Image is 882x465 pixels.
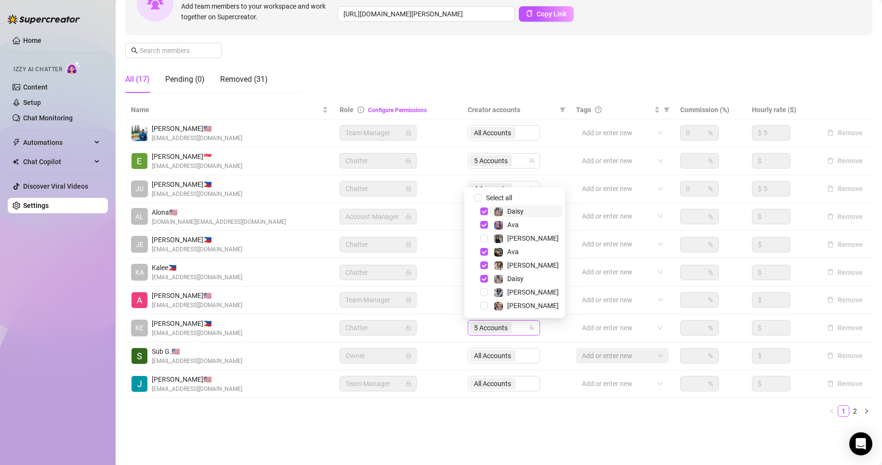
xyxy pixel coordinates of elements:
span: [EMAIL_ADDRESS][DOMAIN_NAME] [152,301,242,310]
img: Paige [494,261,503,270]
span: Team Manager [345,126,411,140]
button: left [826,405,838,417]
img: logo-BBDzfeDw.svg [8,14,80,24]
button: Remove [823,155,867,167]
span: Izzy AI Chatter [13,65,62,74]
span: Name [131,104,320,115]
span: [EMAIL_ADDRESS][DOMAIN_NAME] [152,162,242,171]
th: Name [125,101,334,119]
a: Setup [23,99,41,106]
span: [EMAIL_ADDRESS][DOMAIN_NAME] [152,190,242,199]
span: lock [406,158,411,164]
button: Remove [823,267,867,278]
span: Select tree node [480,234,488,242]
span: lock [406,186,411,192]
span: 5 Accounts [474,155,508,166]
span: [EMAIL_ADDRESS][DOMAIN_NAME] [152,134,242,143]
img: Sub Genius [132,348,147,364]
span: [PERSON_NAME] [507,234,559,242]
span: Sub G. 🇺🇸 [152,346,242,357]
span: Chat Copilot [23,154,92,169]
button: Remove [823,239,867,250]
span: filter [558,103,567,117]
span: Ava [507,221,519,229]
span: info-circle [357,106,364,113]
div: Removed (31) [220,74,268,85]
button: Remove [823,350,867,362]
span: lock [406,325,411,331]
img: Alexicon Ortiaga [132,292,147,308]
a: Home [23,37,41,44]
span: Daisy [507,275,524,283]
button: right [861,405,872,417]
span: right [864,408,869,414]
span: KA [135,267,144,278]
button: Remove [823,183,867,194]
span: Automations [23,135,92,150]
input: Search members [140,45,208,56]
span: Kalee 🇵🇭 [152,262,242,273]
span: lock [406,214,411,220]
div: All (17) [125,74,150,85]
span: lock [406,130,411,136]
span: Role [340,106,354,114]
span: Team Manager [345,293,411,307]
span: Tags [576,104,591,115]
span: 4 Accounts [470,183,512,194]
span: [EMAIL_ADDRESS][DOMAIN_NAME] [152,357,242,366]
span: Select all [482,193,516,203]
a: 2 [850,406,860,416]
th: Hourly rate ($) [746,101,817,119]
span: 5 Accounts [474,323,508,333]
li: Next Page [861,405,872,417]
span: Chatter [345,265,411,280]
span: lock [406,381,411,387]
span: [DOMAIN_NAME][EMAIL_ADDRESS][DOMAIN_NAME] [152,218,286,227]
span: Chatter [345,181,411,196]
span: [PERSON_NAME] [507,288,559,296]
span: team [529,325,535,331]
img: Daisy [494,207,503,216]
span: filter [662,103,671,117]
span: Team Manager [345,376,411,391]
img: Sadie [494,288,503,297]
span: [PERSON_NAME] 🇵🇭 [152,234,242,245]
span: Add team members to your workspace and work together on Supercreator. [181,1,334,22]
li: 2 [849,405,861,417]
span: Ava [507,248,519,256]
span: JE [136,239,144,250]
span: 4 Accounts [474,183,508,194]
span: 5 Accounts [470,322,512,334]
a: Chat Monitoring [23,114,73,122]
img: Anna [494,234,503,243]
img: Daisy [494,275,503,284]
span: KE [135,323,144,333]
span: Select tree node [480,248,488,256]
span: lock [406,242,411,247]
span: [PERSON_NAME] 🇸🇬 [152,151,242,162]
span: filter [560,107,566,113]
span: [PERSON_NAME] [507,302,559,310]
span: Chatter [345,154,411,168]
div: Pending (0) [165,74,205,85]
span: Alona 🇺🇸 [152,207,286,218]
img: AI Chatter [66,61,81,75]
span: lock [406,270,411,275]
img: Ava [494,248,503,257]
span: Select tree node [480,207,488,215]
a: Settings [23,202,49,209]
button: Remove [823,127,867,139]
span: AL [135,211,144,222]
span: [PERSON_NAME] 🇺🇸 [152,290,242,301]
img: Chat Copilot [13,158,19,165]
span: Account Manager [345,209,411,224]
span: Creator accounts [468,104,556,115]
button: Remove [823,378,867,389]
a: Configure Permissions [368,107,427,114]
span: lock [406,297,411,303]
span: Select tree node [480,261,488,269]
span: Select tree node [480,221,488,229]
span: filter [664,107,670,113]
span: thunderbolt [13,139,20,146]
div: Open Intercom Messenger [849,432,872,455]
